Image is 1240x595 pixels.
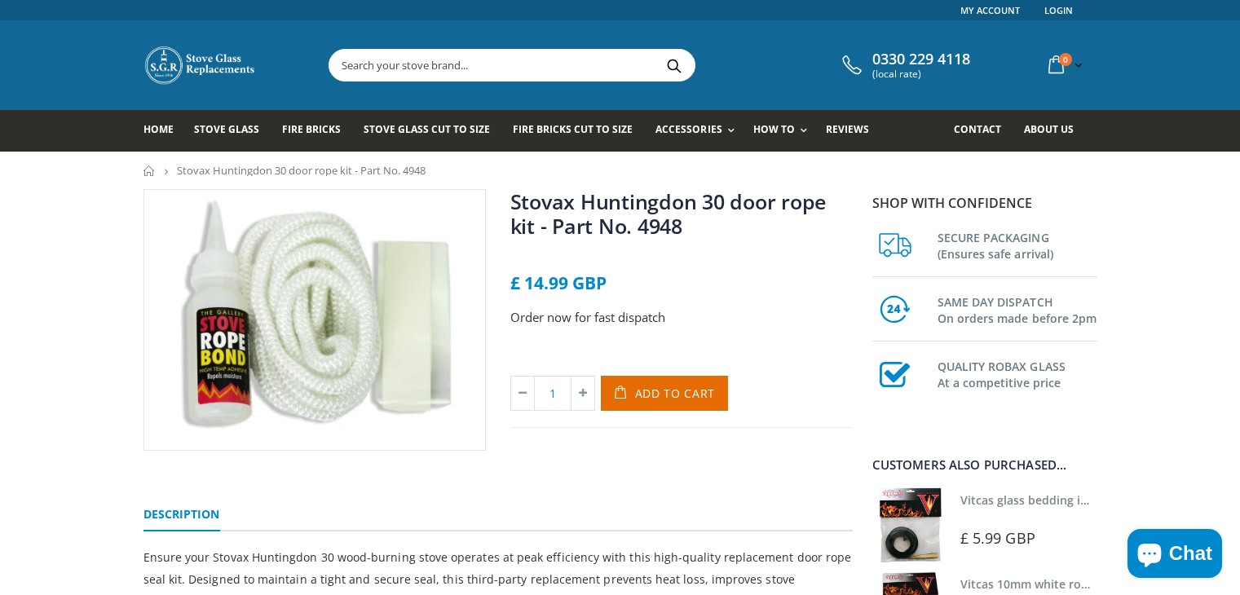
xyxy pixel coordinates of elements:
a: Stove Glass Cut To Size [364,110,502,152]
span: Stovax Huntingdon 30 door rope kit - Part No. 4948 [177,163,426,178]
a: Description [143,499,220,531]
span: Stove Glass [194,122,259,136]
a: Fire Bricks [282,110,353,152]
span: Add to Cart [635,386,716,401]
button: Add to Cart [601,376,729,411]
span: Reviews [826,122,869,136]
a: Home [143,165,156,176]
img: Stovax_Huntingdon_30_door_rope_kit_800x_crop_center.webp [144,190,485,450]
a: Fire Bricks Cut To Size [513,110,645,152]
a: Reviews [826,110,881,152]
span: Home [143,122,174,136]
span: 0330 229 4118 [872,51,970,68]
p: Shop with confidence [872,193,1097,213]
h3: QUALITY ROBAX GLASS At a competitive price [938,355,1097,391]
span: Fire Bricks [282,122,341,136]
span: £ 5.99 GBP [960,528,1035,548]
span: Stove Glass Cut To Size [364,122,490,136]
span: Contact [954,122,1001,136]
a: About us [1024,110,1086,152]
span: Fire Bricks Cut To Size [513,122,633,136]
h3: SAME DAY DISPATCH On orders made before 2pm [938,291,1097,327]
inbox-online-store-chat: Shopify online store chat [1123,529,1227,582]
a: How To [753,110,815,152]
span: About us [1024,122,1074,136]
span: 0 [1059,53,1072,66]
span: £ 14.99 GBP [510,271,607,294]
input: Search your stove brand... [329,50,877,81]
span: How To [753,122,795,136]
a: 0330 229 4118 (local rate) [838,51,970,80]
a: Accessories [655,110,742,152]
button: Search [656,50,693,81]
span: (local rate) [872,68,970,80]
h3: SECURE PACKAGING (Ensures safe arrival) [938,227,1097,262]
img: Vitcas stove glass bedding in tape [872,487,948,563]
a: Home [143,110,186,152]
div: Customers also purchased... [872,459,1097,471]
a: 0 [1042,49,1086,81]
span: Accessories [655,122,721,136]
a: Stove Glass [194,110,271,152]
a: Stovax Huntingdon 30 door rope kit - Part No. 4948 [510,187,827,240]
a: Contact [954,110,1013,152]
img: Stove Glass Replacement [143,45,258,86]
p: Order now for fast dispatch [510,308,853,327]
